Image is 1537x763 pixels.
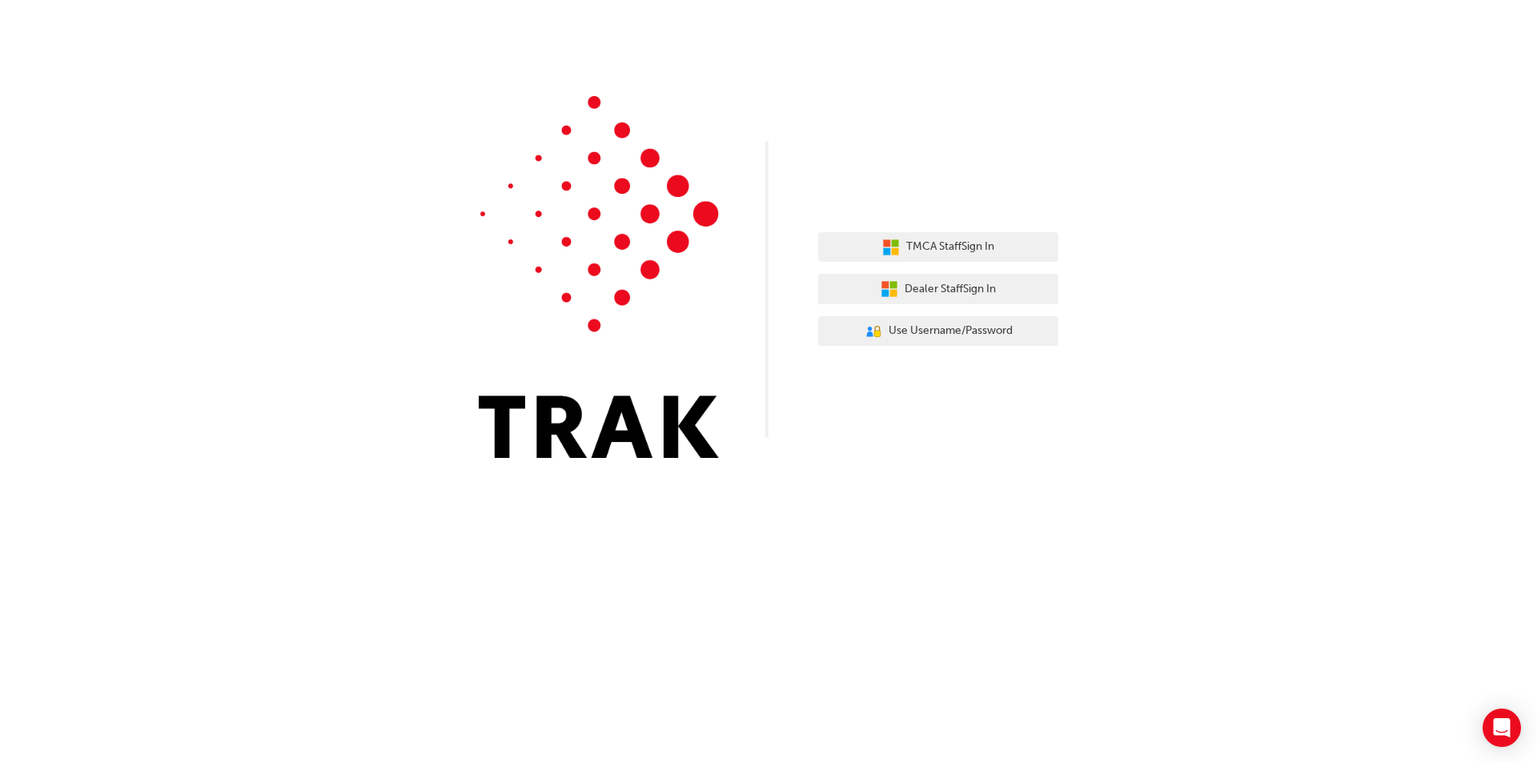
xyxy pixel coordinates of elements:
span: Dealer Staff Sign In [905,280,996,299]
button: Use Username/Password [818,316,1058,347]
div: Open Intercom Messenger [1483,709,1521,747]
span: TMCA Staff Sign In [906,238,994,256]
button: Dealer StaffSign In [818,274,1058,304]
button: TMCA StaffSign In [818,232,1058,263]
img: Trak [479,96,719,458]
span: Use Username/Password [889,322,1013,340]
